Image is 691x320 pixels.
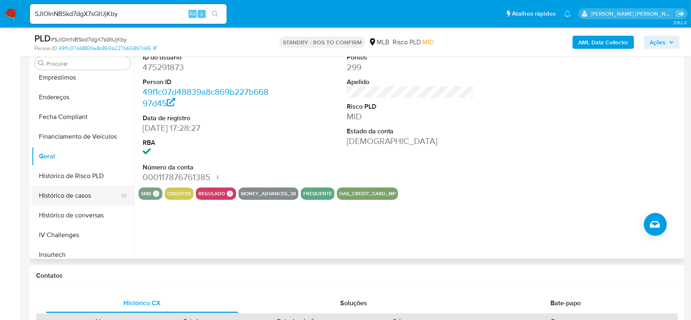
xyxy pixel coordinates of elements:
[347,111,475,122] dd: MID
[676,9,685,18] a: Sair
[143,138,270,147] dt: RBA
[340,298,367,308] span: Soluções
[143,78,270,87] dt: Person ID
[280,37,365,48] p: STANDBY - ROS TO CONFIRM
[32,146,134,166] button: Geral
[32,127,134,146] button: Financiamento de Veículos
[34,45,57,52] b: Person ID
[143,163,270,172] dt: Número da conta
[123,298,161,308] span: Histórico CX
[573,36,634,49] button: AML Data Collector
[143,122,270,134] dd: [DATE] 17:28:27
[578,36,628,49] b: AML Data Collector
[51,35,127,43] span: # SJlOInNBSkd7dgX7sGtUjKby
[32,166,134,186] button: Histórico de Risco PLD
[303,192,332,195] button: frequente
[143,171,270,183] dd: 000117876761385
[32,206,134,225] button: Histórico de conversas
[368,38,389,47] div: MLB
[30,9,227,19] input: Pesquise usuários ou casos...
[591,10,674,18] p: andrea.asantos@mercadopago.com.br
[393,38,434,47] span: Risco PLD:
[59,45,157,52] a: 49f1c07d48839a8c869b227b66897d45
[650,36,666,49] span: Ações
[347,135,475,147] dd: [DEMOGRAPHIC_DATA]
[347,102,475,111] dt: Risco PLD
[38,60,45,66] button: Procurar
[347,127,475,136] dt: Estado da conta
[32,186,127,206] button: Histórico de casos
[32,225,134,245] button: IV Challenges
[32,68,134,87] button: Empréstimos
[34,32,51,45] b: PLD
[564,10,571,17] a: Notificações
[36,272,678,280] h1: Contatos
[143,86,268,109] a: 49f1c07d48839a8c869b227b66897d45
[141,192,151,195] button: smb
[32,107,134,127] button: Fecha Compliant
[189,10,196,18] span: Alt
[644,36,680,49] button: Ações
[673,19,687,26] span: 3.152.0
[347,62,475,73] dd: 299
[423,37,434,47] span: MID
[207,8,223,20] button: search-icon
[198,192,225,195] button: regulado
[32,245,134,265] button: Insurtech
[32,87,134,107] button: Endereços
[167,192,191,195] button: creditos
[339,192,396,195] button: has_credit_card_mp
[550,298,581,308] span: Bate-papo
[241,192,296,195] button: money_advances_38
[347,78,475,87] dt: Apelido
[143,62,270,73] dd: 475291873
[143,114,270,123] dt: Data de registro
[46,60,127,67] input: Procurar
[347,53,475,62] dt: Pontos
[143,53,270,62] dt: ID do usuário
[512,9,556,18] span: Atalhos rápidos
[200,10,203,18] span: s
